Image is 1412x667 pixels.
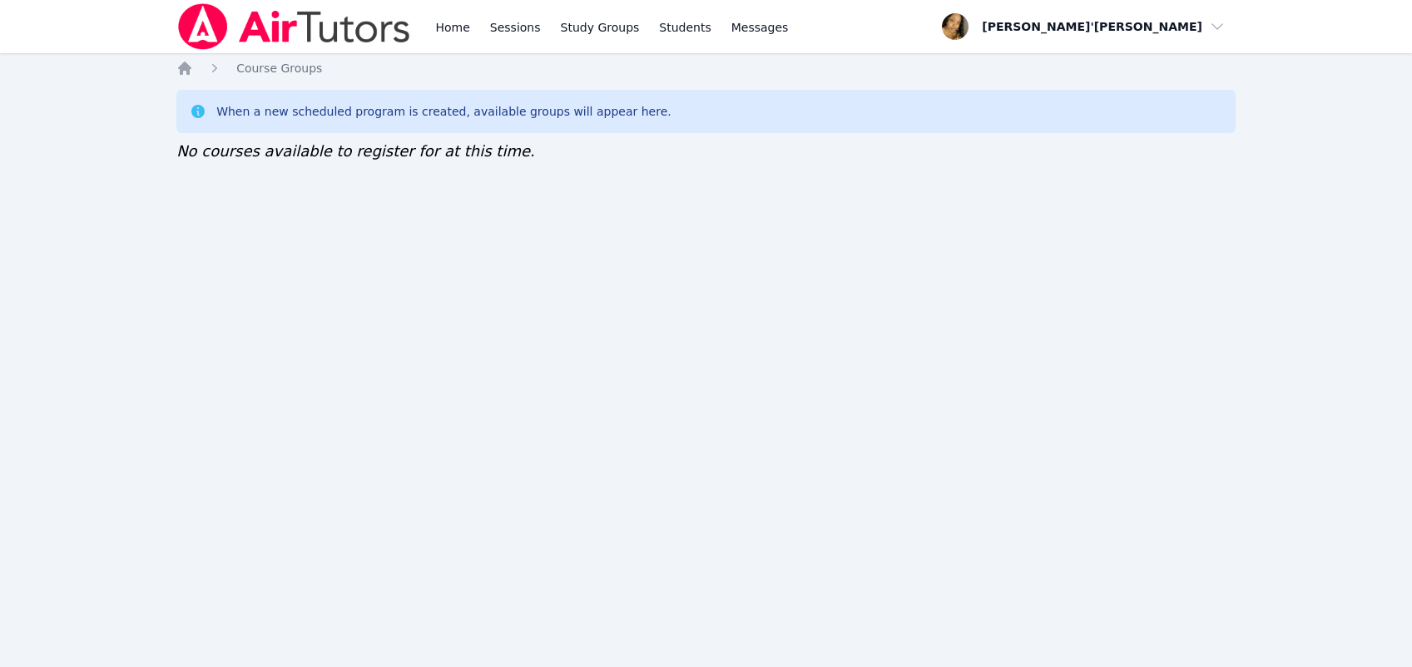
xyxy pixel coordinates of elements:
[176,142,535,160] span: No courses available to register for at this time.
[731,19,789,36] span: Messages
[176,3,412,50] img: Air Tutors
[216,103,671,120] div: When a new scheduled program is created, available groups will appear here.
[236,60,322,77] a: Course Groups
[176,60,1236,77] nav: Breadcrumb
[236,62,322,75] span: Course Groups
